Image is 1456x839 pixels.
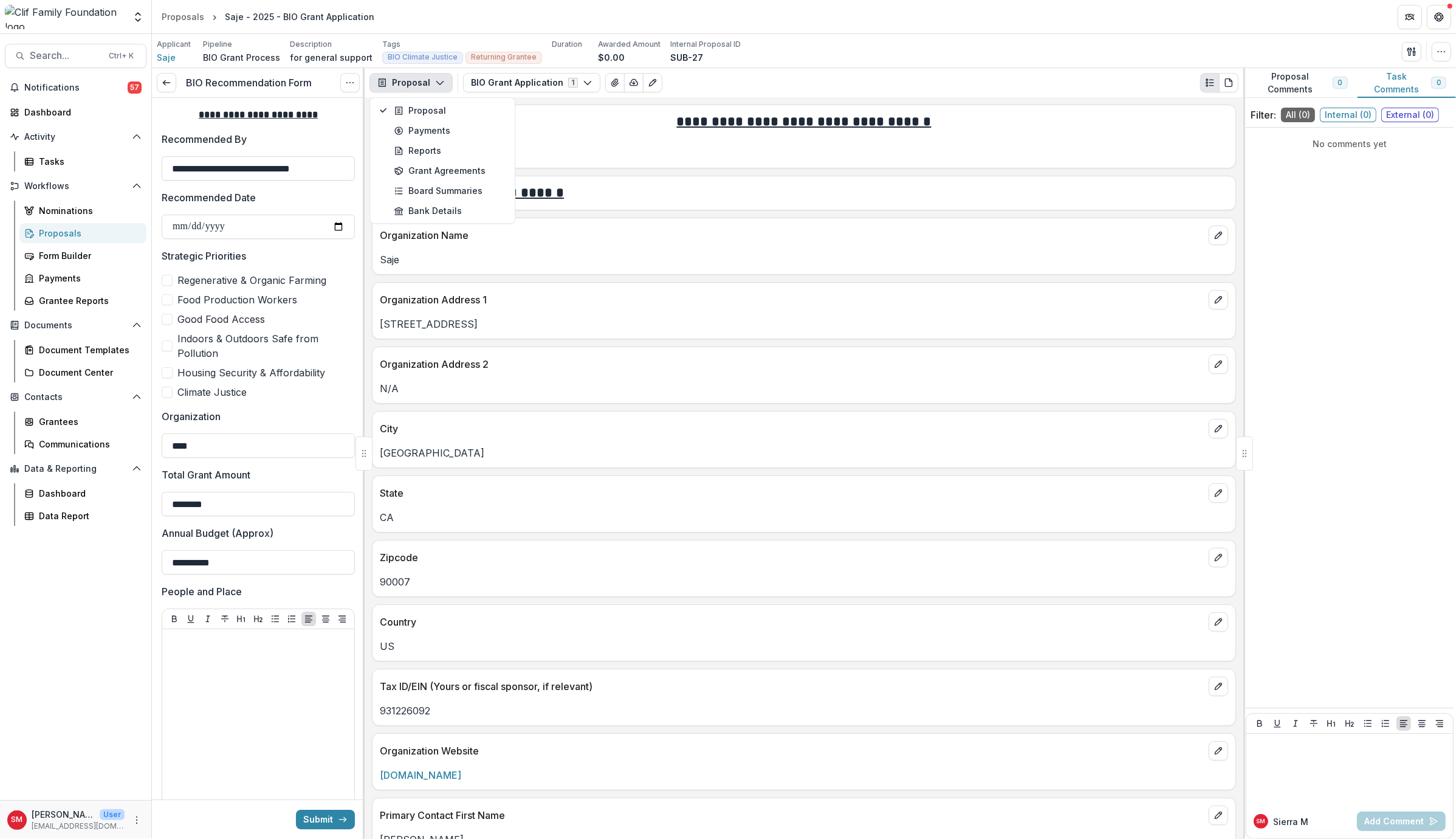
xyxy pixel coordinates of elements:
div: Dashboard [39,487,137,500]
p: [PERSON_NAME] [32,808,95,821]
button: Ordered List [284,612,299,626]
p: BIO Grant Process [203,51,280,64]
p: Organization Name [380,228,1204,243]
p: Organization Address 2 [380,357,1204,371]
button: PDF view [1219,73,1238,92]
button: Underline [1270,716,1285,731]
button: Open Activity [5,127,146,147]
a: Grantee Reports [19,291,146,311]
a: Form Builder [19,246,146,266]
p: Tax ID/EIN (Yours or fiscal sponsor, if relevant) [380,679,1204,694]
img: Clif Family Foundation logo [5,5,125,29]
p: Recommended By [162,132,247,147]
div: Document Templates [39,344,137,356]
div: Payments [394,124,505,137]
div: Grant Agreements [394,164,505,177]
span: 57 [128,81,142,94]
button: Open Documents [5,316,146,335]
button: Open Data & Reporting [5,459,146,478]
button: edit [1209,483,1228,503]
button: Heading 2 [1342,716,1357,731]
div: Proposal [394,104,505,117]
p: Applicant [157,39,191,50]
a: Document Center [19,362,146,382]
div: Grantee Reports [39,294,137,307]
button: Italicize [1288,716,1303,731]
button: Get Help [1427,5,1451,29]
p: Sierra M [1273,815,1308,828]
p: [EMAIL_ADDRESS][DOMAIN_NAME] [32,821,125,832]
a: Grantees [19,412,146,432]
p: $0.00 [598,51,625,64]
p: 931226092 [380,703,1228,718]
a: Data Report [19,506,146,526]
button: Open Contacts [5,387,146,407]
a: Payments [19,268,146,288]
div: Tasks [39,155,137,168]
div: Board Summaries [394,184,505,197]
button: Bold [167,612,182,626]
button: edit [1209,741,1228,761]
div: Saje - 2025 - BIO Grant Application [225,10,374,23]
div: Grantees [39,415,137,428]
span: BIO Climate Justice [388,53,458,61]
div: Proposals [39,227,137,240]
p: for general support [290,51,373,64]
button: Ordered List [1378,716,1393,731]
button: More [129,813,144,827]
div: Document Center [39,366,137,379]
p: Organization Website [380,744,1204,758]
span: Regenerative & Organic Farming [177,273,326,288]
div: Bank Details [394,204,505,217]
button: Align Center [1415,716,1429,731]
p: Recommended Date [162,190,256,205]
button: Heading 2 [251,612,266,626]
button: Underline [184,612,198,626]
div: Dashboard [24,106,137,119]
button: edit [1209,226,1228,245]
p: Country [380,615,1204,629]
p: No comments yet [1251,137,1449,150]
div: Data Report [39,509,137,522]
p: User [100,809,125,820]
button: Bold [1252,716,1267,731]
span: 0 [1437,78,1441,87]
a: Communications [19,434,146,454]
span: Search... [30,50,101,61]
p: Organization [162,409,221,424]
a: Proposals [19,223,146,243]
span: Food Production Workers [177,292,297,307]
span: Housing Security & Affordability [177,365,325,380]
div: Ctrl + K [106,49,136,63]
button: View Attached Files [605,73,625,92]
p: N/A [380,381,1228,396]
button: Align Right [1432,716,1447,731]
button: edit [1209,419,1228,438]
a: Tasks [19,151,146,171]
span: Workflows [24,181,127,192]
span: External ( 0 ) [1381,108,1439,122]
p: Description [290,39,332,50]
button: Heading 1 [234,612,249,626]
a: Document Templates [19,340,146,360]
button: Align Center [318,612,333,626]
button: Open entity switcher [129,5,146,29]
div: Sierra Martinez [12,816,23,824]
p: City [380,421,1204,436]
button: edit [1209,548,1228,567]
span: Contacts [24,392,127,402]
span: Good Food Access [177,312,265,326]
button: BIO Grant Application1 [463,73,600,92]
button: Align Left [301,612,316,626]
span: Indoors & Outdoors Safe from Pollution [177,331,355,361]
button: Search... [5,44,146,68]
span: Activity [24,132,127,142]
p: Duration [552,39,582,50]
button: Submit [296,810,355,829]
p: Strategic Priorities [162,249,246,263]
a: Saje [157,51,176,64]
span: Documents [24,320,127,331]
button: Proposal Comments [1243,68,1358,98]
button: Open Workflows [5,176,146,196]
button: edit [1209,677,1228,696]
